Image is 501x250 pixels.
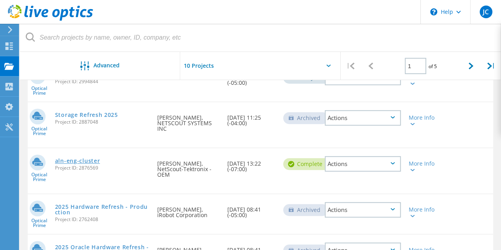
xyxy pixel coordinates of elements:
[55,204,150,215] a: 2025 Hardware Refresh - Production
[55,112,118,118] a: Storage Refresh 2025
[283,158,330,170] div: Complete
[283,204,328,216] div: Archived
[55,158,100,164] a: aln-eng-cluster
[55,166,150,170] span: Project ID: 2876569
[153,194,223,226] div: [PERSON_NAME], iRobot Corporation
[325,156,401,172] div: Actions
[55,79,150,84] span: Project ID: 2994844
[409,161,438,172] div: More Info
[28,172,51,182] span: Optical Prime
[428,63,436,70] span: of 5
[481,52,501,80] div: |
[325,110,401,126] div: Actions
[483,9,489,15] span: JC
[430,8,437,15] svg: \n
[283,112,328,124] div: Archived
[409,74,438,86] div: More Info
[28,218,51,228] span: Optical Prime
[93,63,120,68] span: Advanced
[223,148,279,180] div: [DATE] 13:22 (-07:00)
[153,148,223,185] div: [PERSON_NAME], NetScout-Tektronix - OEM
[55,120,150,124] span: Project ID: 2887048
[409,207,438,218] div: More Info
[409,115,438,126] div: More Info
[55,217,150,222] span: Project ID: 2762408
[223,194,279,226] div: [DATE] 08:41 (-05:00)
[153,102,223,139] div: [PERSON_NAME], NETSCOUT SYSTEMS INC
[28,126,51,136] span: Optical Prime
[325,202,401,218] div: Actions
[341,52,361,80] div: |
[8,17,93,22] a: Live Optics Dashboard
[28,86,51,95] span: Optical Prime
[223,102,279,134] div: [DATE] 11:25 (-04:00)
